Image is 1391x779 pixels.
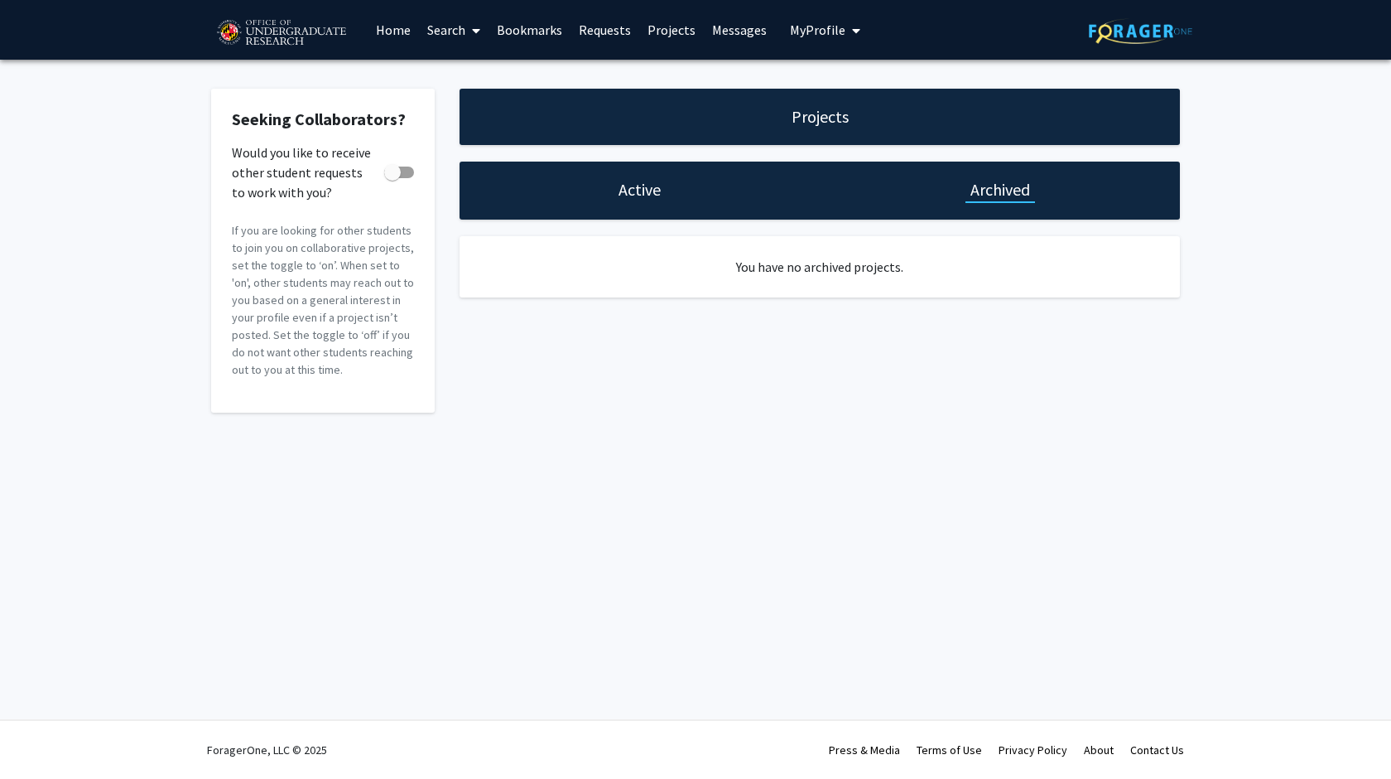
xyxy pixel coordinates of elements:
[232,109,414,129] h2: Seeking Collaborators?
[1084,743,1114,757] a: About
[211,12,351,54] img: University of Maryland Logo
[829,743,900,757] a: Press & Media
[970,178,1030,201] h1: Archived
[792,105,849,128] h1: Projects
[790,22,845,38] span: My Profile
[419,1,489,59] a: Search
[704,1,775,59] a: Messages
[1089,18,1192,44] img: ForagerOne Logo
[368,1,419,59] a: Home
[207,721,327,779] div: ForagerOne, LLC © 2025
[539,257,1100,277] p: You have no archived projects.
[570,1,639,59] a: Requests
[232,222,414,379] p: If you are looking for other students to join you on collaborative projects, set the toggle to ‘o...
[639,1,704,59] a: Projects
[999,743,1067,757] a: Privacy Policy
[232,143,378,202] span: Would you like to receive other student requests to work with you?
[618,178,661,201] h1: Active
[1130,743,1184,757] a: Contact Us
[917,743,982,757] a: Terms of Use
[489,1,570,59] a: Bookmarks
[12,704,70,767] iframe: Chat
